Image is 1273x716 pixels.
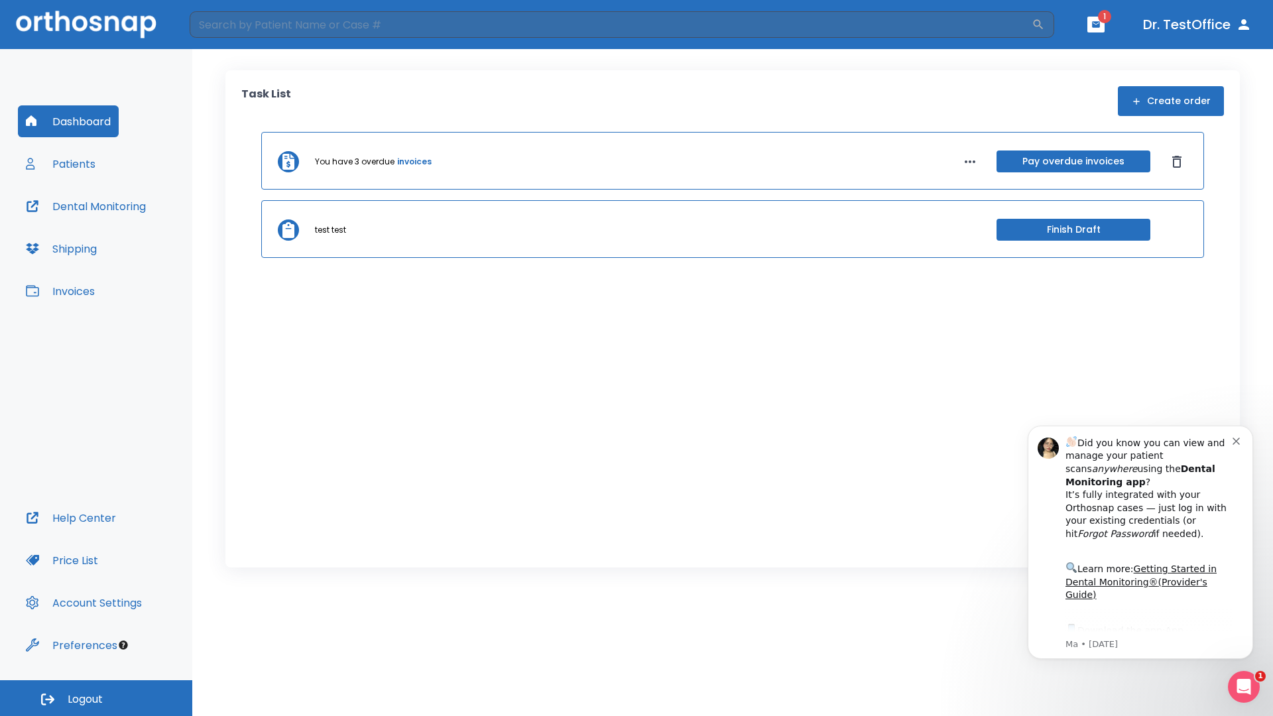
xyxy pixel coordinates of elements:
[1098,10,1111,23] span: 1
[18,105,119,137] button: Dashboard
[241,86,291,116] p: Task List
[1166,151,1187,172] button: Dismiss
[16,11,156,38] img: Orthosnap
[18,587,150,619] button: Account Settings
[18,629,125,661] button: Preferences
[18,148,103,180] button: Patients
[1138,13,1257,36] button: Dr. TestOffice
[18,275,103,307] button: Invoices
[18,544,106,576] button: Price List
[1228,671,1260,703] iframe: Intercom live chat
[397,156,432,168] a: invoices
[1255,671,1266,682] span: 1
[1008,409,1273,709] iframe: Intercom notifications message
[315,224,346,236] p: test test
[18,233,105,265] button: Shipping
[117,639,129,651] div: Tooltip anchor
[18,190,154,222] button: Dental Monitoring
[997,150,1150,172] button: Pay overdue invoices
[68,692,103,707] span: Logout
[190,11,1032,38] input: Search by Patient Name or Case #
[997,219,1150,241] button: Finish Draft
[1118,86,1224,116] button: Create order
[18,502,124,534] button: Help Center
[315,156,394,168] p: You have 3 overdue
